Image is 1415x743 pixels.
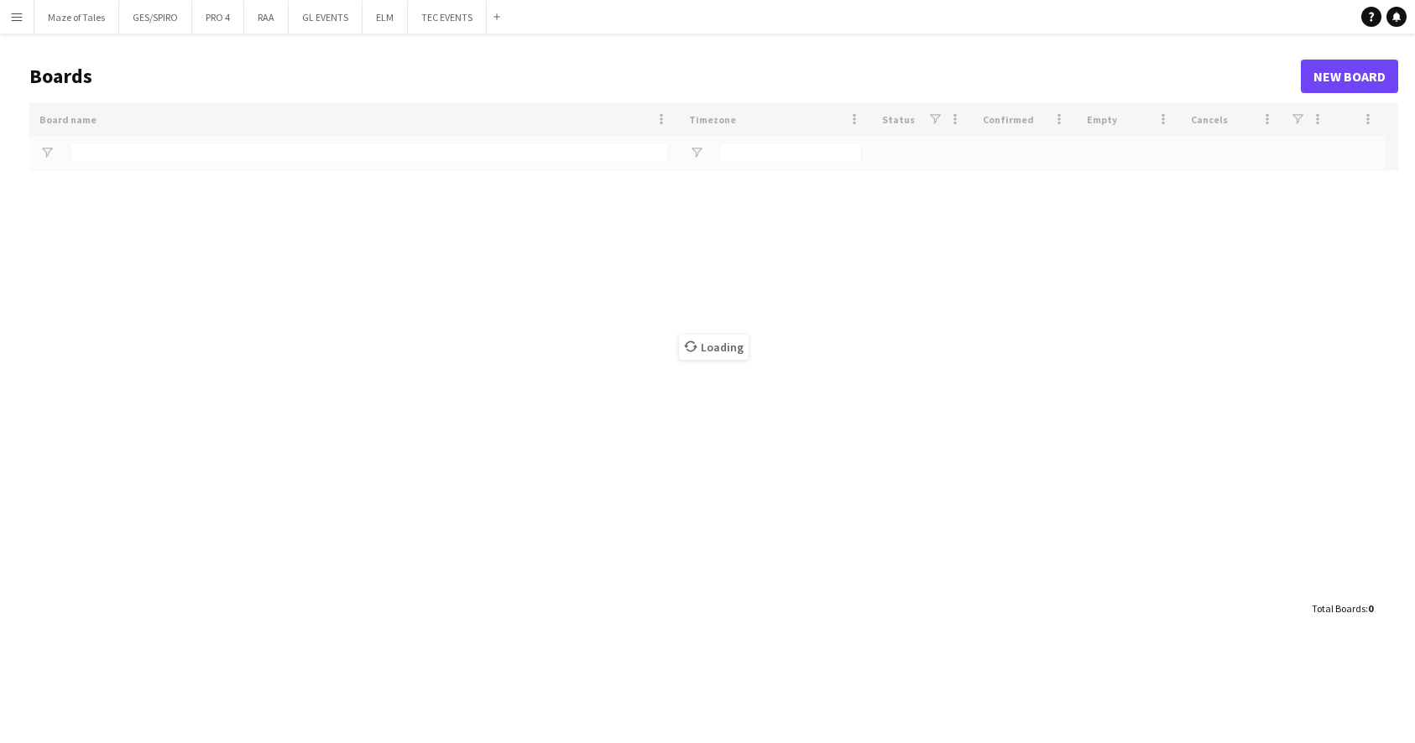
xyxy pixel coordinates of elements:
button: GES/SPIRO [119,1,192,34]
div: : [1312,592,1373,625]
h1: Boards [29,64,1301,89]
button: ELM [363,1,408,34]
span: Total Boards [1312,602,1365,615]
span: 0 [1368,602,1373,615]
button: Maze of Tales [34,1,119,34]
button: GL EVENTS [289,1,363,34]
button: TEC EVENTS [408,1,487,34]
button: RAA [244,1,289,34]
a: New Board [1301,60,1398,93]
button: PRO 4 [192,1,244,34]
span: Loading [679,335,749,360]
